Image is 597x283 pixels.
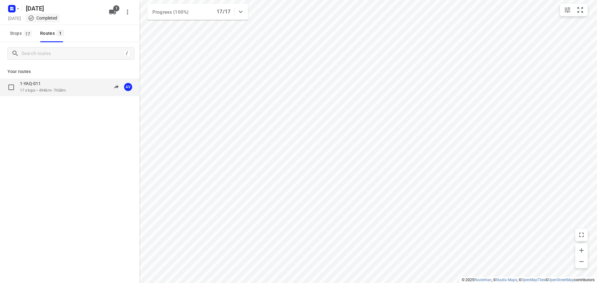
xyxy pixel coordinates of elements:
[474,278,492,282] a: Routetitan
[548,278,574,282] a: OpenStreetMap
[28,15,57,21] div: This project completed. You cannot make any changes to it.
[217,8,230,16] p: 17/17
[110,81,123,93] button: Project is outdated
[574,4,586,16] button: Fit zoom
[24,30,32,37] span: 17
[121,6,134,18] button: More
[20,88,66,94] p: 17 stops • 494km • 7h58m
[113,5,119,11] span: 1
[123,50,130,57] div: /
[40,30,66,37] div: Routes
[7,68,132,75] p: Your routes
[21,49,123,58] input: Search routes
[57,30,64,36] span: 1
[561,4,574,16] button: Map settings
[462,278,595,282] li: © 2025 , © , © © contributors
[147,4,248,20] div: Progress (100%)17/17
[152,9,188,15] span: Progress (100%)
[521,278,545,282] a: OpenMapTiles
[106,6,119,18] button: 1
[20,81,44,86] p: 1-YAQ-011
[5,81,17,94] span: Select
[10,30,34,37] span: Stops
[560,4,588,16] div: small contained button group
[496,278,517,282] a: Stadia Maps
